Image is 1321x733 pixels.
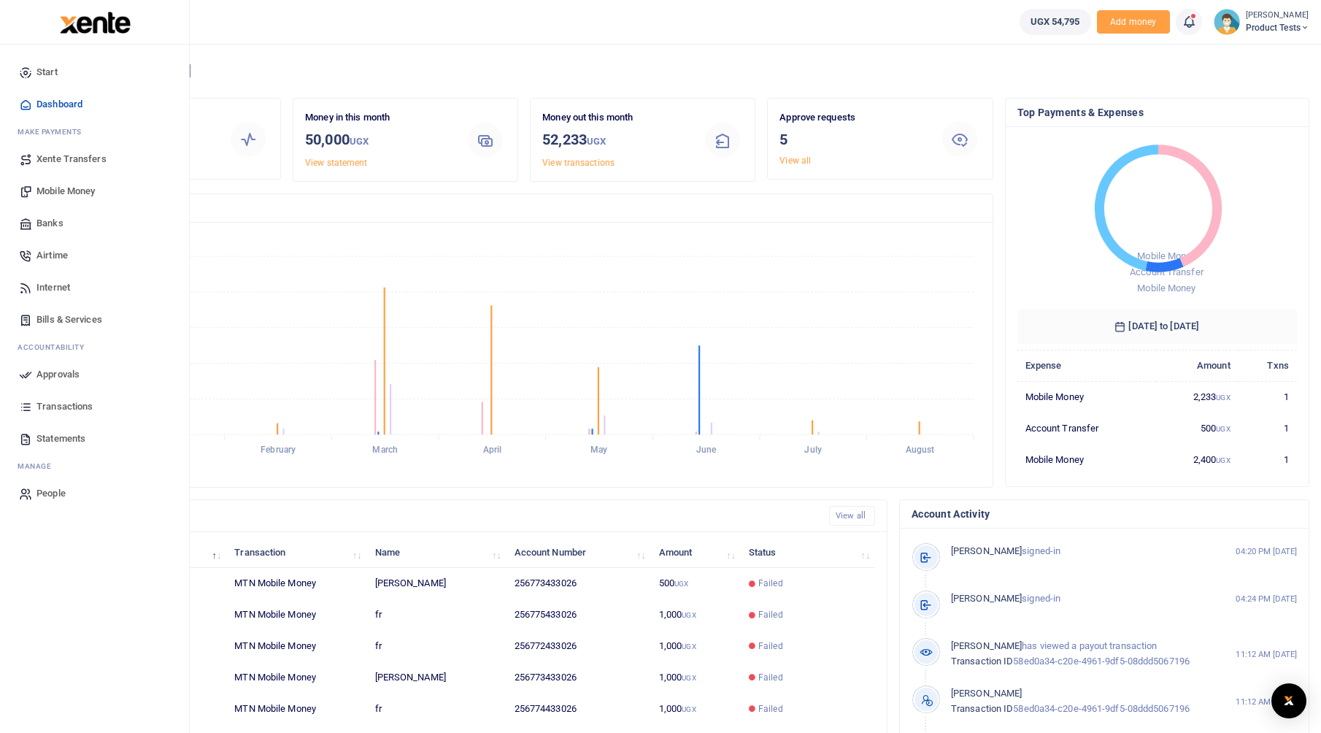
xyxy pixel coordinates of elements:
[12,207,177,239] a: Banks
[305,110,452,126] p: Money in this month
[36,486,66,501] span: People
[1246,9,1309,22] small: [PERSON_NAME]
[542,110,690,126] p: Money out this month
[674,580,688,588] small: UGX
[366,662,506,694] td: [PERSON_NAME]
[372,445,398,456] tspan: March
[1097,15,1170,26] a: Add money
[1017,350,1156,381] th: Expense
[12,423,177,455] a: Statements
[226,631,366,662] td: MTN Mobile Money
[366,537,506,568] th: Name: activate to sort column ascending
[507,537,651,568] th: Account Number: activate to sort column ascending
[542,128,690,153] h3: 52,233
[651,537,741,568] th: Amount: activate to sort column ascending
[951,639,1210,669] p: has viewed a payout transaction 58ed0a34-c20e-4961-9df5-08ddd5067196
[1246,21,1309,34] span: Product Tests
[1239,412,1297,444] td: 1
[12,175,177,207] a: Mobile Money
[1017,309,1298,344] h6: [DATE] to [DATE]
[36,152,107,166] span: Xente Transfers
[682,674,696,682] small: UGX
[1216,425,1230,433] small: UGX
[12,143,177,175] a: Xente Transfers
[25,461,52,472] span: anage
[507,694,651,725] td: 256774433026
[226,568,366,599] td: MTN Mobile Money
[1236,696,1297,708] small: 11:12 AM [DATE]
[1239,381,1297,412] td: 1
[68,200,981,216] h4: Transactions Overview
[1214,9,1309,35] a: profile-user [PERSON_NAME] Product Tests
[758,577,783,590] span: Failed
[951,656,1013,667] span: Transaction ID
[651,631,741,662] td: 1,000
[507,599,651,631] td: 256775433026
[1017,381,1156,412] td: Mobile Money
[590,445,607,456] tspan: May
[58,16,131,27] a: logo-small logo-large logo-large
[12,455,177,477] li: M
[12,239,177,272] a: Airtime
[1236,545,1297,558] small: 04:20 PM [DATE]
[758,702,783,715] span: Failed
[1014,9,1097,35] li: Wallet ballance
[951,593,1022,604] span: [PERSON_NAME]
[758,671,783,684] span: Failed
[366,568,506,599] td: [PERSON_NAME]
[651,599,741,631] td: 1,000
[36,431,85,446] span: Statements
[36,184,95,199] span: Mobile Money
[1020,9,1091,35] a: UGX 54,795
[12,358,177,391] a: Approvals
[36,280,70,295] span: Internet
[1156,381,1239,412] td: 2,233
[1156,350,1239,381] th: Amount
[758,608,783,621] span: Failed
[305,128,452,153] h3: 50,000
[25,126,82,137] span: ake Payments
[261,445,296,456] tspan: February
[226,662,366,694] td: MTN Mobile Money
[651,662,741,694] td: 1,000
[758,640,783,653] span: Failed
[1239,444,1297,475] td: 1
[507,631,651,662] td: 256772433026
[305,158,367,168] a: View statement
[682,642,696,651] small: UGX
[36,216,63,231] span: Banks
[1137,283,1195,293] span: Mobile Money
[1017,104,1298,120] h4: Top Payments & Expenses
[951,640,1022,651] span: [PERSON_NAME]
[1214,9,1240,35] img: profile-user
[951,703,1013,714] span: Transaction ID
[60,12,131,34] img: logo-large
[12,304,177,336] a: Bills & Services
[951,591,1210,607] p: signed-in
[1017,444,1156,475] td: Mobile Money
[682,611,696,619] small: UGX
[829,506,875,526] a: View all
[779,110,927,126] p: Approve requests
[36,312,102,327] span: Bills & Services
[366,631,506,662] td: fr
[587,136,606,147] small: UGX
[779,156,811,166] a: View all
[12,56,177,88] a: Start
[1236,648,1297,661] small: 11:12 AM [DATE]
[696,445,717,456] tspan: June
[1156,412,1239,444] td: 500
[226,537,366,568] th: Transaction: activate to sort column ascending
[912,506,1297,522] h4: Account Activity
[55,63,1309,79] h4: Hello [PERSON_NAME]
[68,508,817,524] h4: Recent Transactions
[779,128,927,150] h3: 5
[366,694,506,725] td: fr
[906,445,935,456] tspan: August
[1031,15,1080,29] span: UGX 54,795
[483,445,502,456] tspan: April
[12,391,177,423] a: Transactions
[951,686,1210,717] p: 58ed0a34-c20e-4961-9df5-08ddd5067196
[366,599,506,631] td: fr
[36,248,68,263] span: Airtime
